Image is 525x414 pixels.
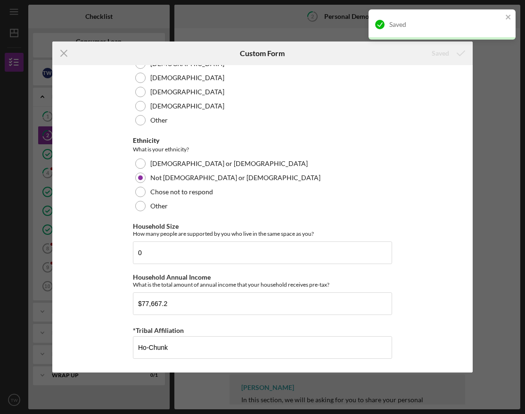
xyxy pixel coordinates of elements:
[150,116,168,124] label: Other
[422,44,473,63] button: Saved
[150,74,224,82] label: [DEMOGRAPHIC_DATA]
[389,21,502,28] div: Saved
[133,273,211,281] label: Household Annual Income
[150,88,224,96] label: [DEMOGRAPHIC_DATA]
[150,102,224,110] label: [DEMOGRAPHIC_DATA]
[505,13,512,22] button: close
[133,145,392,154] div: What is your ethnicity?
[133,326,184,334] label: *Tribal Affiliation
[150,174,320,182] label: Not [DEMOGRAPHIC_DATA] or [DEMOGRAPHIC_DATA]
[133,222,179,230] label: Household Size
[240,49,285,58] h6: Custom Form
[432,44,449,63] div: Saved
[133,137,392,144] div: Ethnicity
[133,281,392,288] div: What is the total amount of annual income that your household receives pre-tax?
[150,202,168,210] label: Other
[150,188,213,196] label: Chose not to respond
[150,160,308,167] label: [DEMOGRAPHIC_DATA] or [DEMOGRAPHIC_DATA]
[133,230,392,237] div: How many people are supported by you who live in the same space as you?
